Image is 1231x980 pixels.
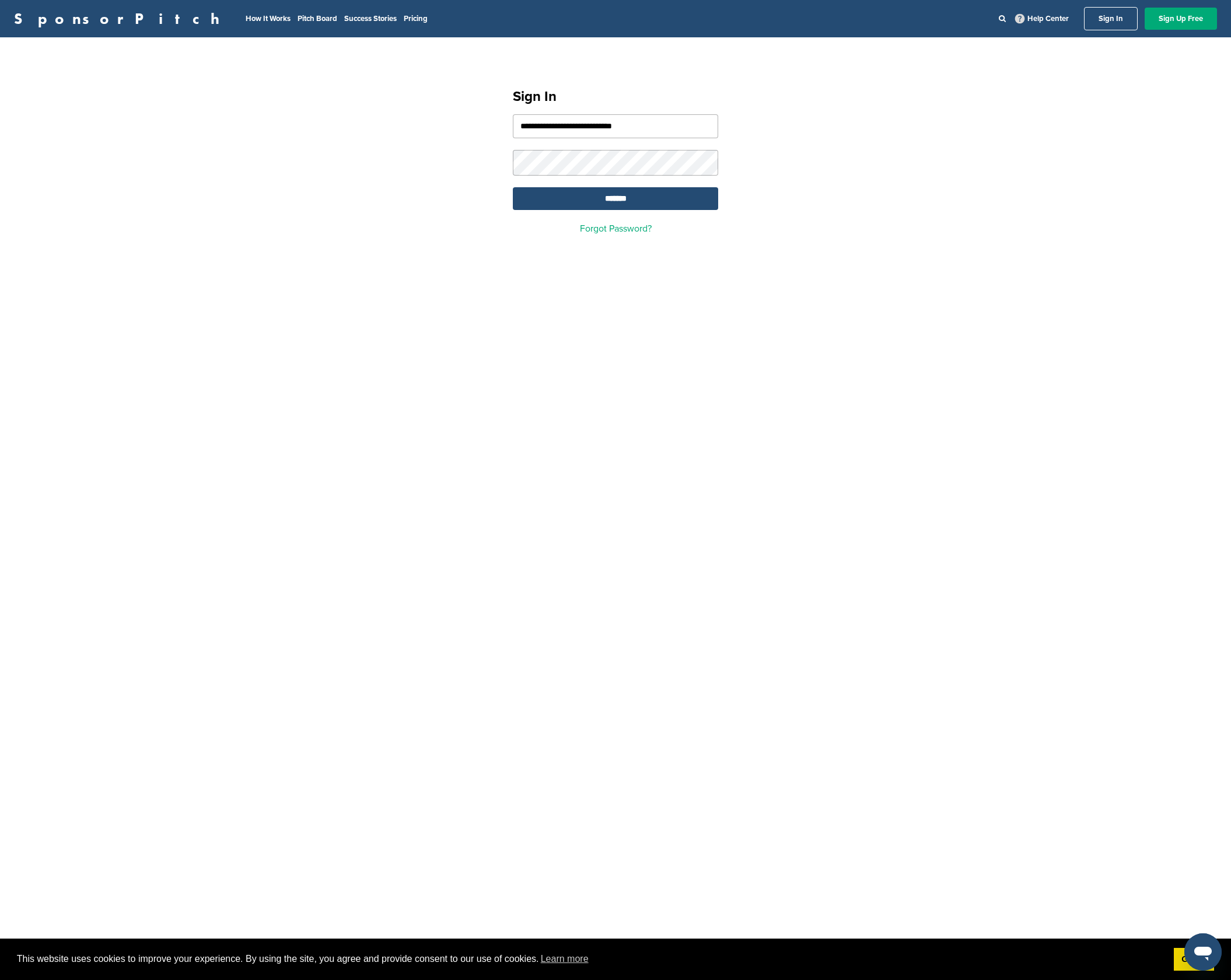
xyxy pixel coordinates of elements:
[17,950,1164,968] span: This website uses cookies to improve your experience. By using the site, you agree and provide co...
[1184,933,1222,971] iframe: Button to launch messaging window
[1145,8,1217,30] a: Sign Up Free
[1084,7,1138,30] a: Sign In
[14,11,227,26] a: SponsorPitch
[246,14,291,23] a: How It Works
[344,14,397,23] a: Success Stories
[513,86,718,107] h1: Sign In
[539,950,590,968] a: learn more about cookies
[1174,948,1214,971] a: dismiss cookie message
[404,14,428,23] a: Pricing
[1013,12,1071,26] a: Help Center
[298,14,337,23] a: Pitch Board
[580,223,652,235] a: Forgot Password?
